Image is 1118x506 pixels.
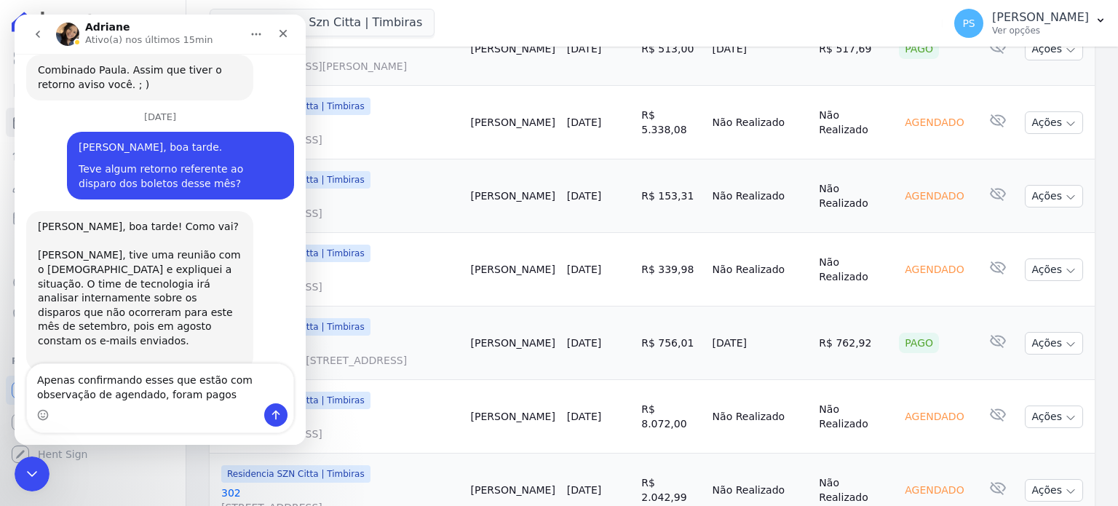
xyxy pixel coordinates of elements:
[23,205,227,234] div: [PERSON_NAME], boa tarde! Como vai? ​
[23,395,34,406] button: Selecionador de Emoji
[221,465,370,483] span: Residencia SZN Citta | Timbiras
[6,236,180,265] a: Transferências
[567,43,601,55] a: [DATE]
[6,140,180,169] a: Lotes
[465,86,561,159] td: [PERSON_NAME]
[12,117,279,197] div: Paula diz…
[6,76,180,105] a: Contratos
[567,411,601,422] a: [DATE]
[221,133,459,147] span: [STREET_ADDRESS]
[6,268,180,297] a: Crédito
[567,190,601,202] a: [DATE]
[899,406,970,427] div: Agendado
[465,12,561,86] td: [PERSON_NAME]
[813,86,893,159] td: Não Realizado
[1025,406,1083,428] button: Ações
[962,18,975,28] span: PS
[899,112,970,133] div: Agendado
[1025,111,1083,134] button: Ações
[567,337,601,349] a: [DATE]
[221,353,459,368] span: [PERSON_NAME][STREET_ADDRESS]
[635,86,706,159] td: R$ 5.338,08
[465,233,561,307] td: [PERSON_NAME]
[707,233,814,307] td: Não Realizado
[6,408,180,437] a: Conta Hent
[221,412,459,441] a: 302[STREET_ADDRESS]
[899,333,939,353] div: Pago
[221,427,459,441] span: [STREET_ADDRESS]
[52,117,279,185] div: [PERSON_NAME], boa tarde.Teve algum retorno referente ao disparo dos boletos desse mês?
[707,159,814,233] td: Não Realizado
[23,49,227,77] div: Combinado Paula. Assim que tiver o retorno aviso você. ; )
[221,191,459,221] a: 210[STREET_ADDRESS]
[221,206,459,221] span: [STREET_ADDRESS]
[899,39,939,59] div: Pago
[12,352,174,370] div: Plataformas
[1025,479,1083,502] button: Ações
[71,18,199,33] p: Ativo(a) nos últimos 15min
[567,116,601,128] a: [DATE]
[15,15,306,445] iframe: Intercom live chat
[221,59,459,74] span: [STREET_ADDRESS][PERSON_NAME]
[707,380,814,454] td: Não Realizado
[221,280,459,294] span: [STREET_ADDRESS]
[221,339,459,368] a: 804[PERSON_NAME][STREET_ADDRESS]
[64,126,268,141] div: [PERSON_NAME], boa tarde.
[1025,185,1083,207] button: Ações
[210,9,435,36] button: Residencia Szn Citta | Timbiras
[255,6,282,32] div: Fechar
[813,307,893,380] td: R$ 762,92
[465,307,561,380] td: [PERSON_NAME]
[6,204,180,233] a: Minha Carteira
[6,172,180,201] a: Clientes
[221,118,459,147] a: 201[STREET_ADDRESS]
[6,44,180,73] a: Visão Geral
[465,380,561,454] td: [PERSON_NAME]
[899,186,970,206] div: Agendado
[707,86,814,159] td: Não Realizado
[15,456,49,491] iframe: Intercom live chat
[899,480,970,500] div: Agendado
[1025,258,1083,281] button: Ações
[635,159,706,233] td: R$ 153,31
[12,40,279,98] div: Adriane diz…
[465,159,561,233] td: [PERSON_NAME]
[23,234,227,348] div: [PERSON_NAME], tive uma reunião com o [DEMOGRAPHIC_DATA] e expliquei a situação. O time de tecnol...
[813,12,893,86] td: R$ 517,69
[6,376,180,405] a: Recebíveis
[707,12,814,86] td: [DATE]
[12,40,239,86] div: Combinado Paula. Assim que tiver o retorno aviso você. ; )
[813,159,893,233] td: Não Realizado
[992,10,1089,25] p: [PERSON_NAME]
[12,197,239,357] div: [PERSON_NAME], boa tarde! Como vai?​[PERSON_NAME], tive uma reunião com o [DEMOGRAPHIC_DATA] e ex...
[992,25,1089,36] p: Ver opções
[635,307,706,380] td: R$ 756,01
[567,264,601,275] a: [DATE]
[707,307,814,380] td: [DATE]
[64,148,268,176] div: Teve algum retorno referente ao disparo dos boletos desse mês?
[250,389,273,412] button: Enviar uma mensagem
[6,300,180,329] a: Negativação
[635,12,706,86] td: R$ 513,00
[12,197,279,383] div: Adriane diz…
[635,380,706,454] td: R$ 8.072,00
[943,3,1118,44] button: PS [PERSON_NAME] Ver opções
[221,44,459,74] a: 205[STREET_ADDRESS][PERSON_NAME]
[635,233,706,307] td: R$ 339,98
[221,265,459,294] a: 210[STREET_ADDRESS]
[1025,332,1083,355] button: Ações
[813,380,893,454] td: Não Realizado
[12,98,279,117] div: [DATE]
[12,349,279,389] textarea: Envie uma mensagem...
[899,259,970,280] div: Agendado
[228,6,255,33] button: Início
[567,484,601,496] a: [DATE]
[6,108,180,137] a: Parcelas
[813,233,893,307] td: Não Realizado
[1025,38,1083,60] button: Ações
